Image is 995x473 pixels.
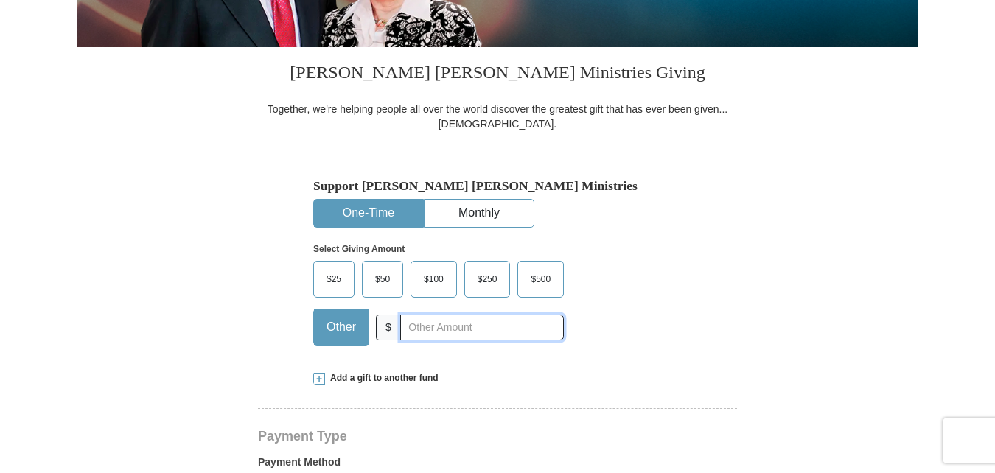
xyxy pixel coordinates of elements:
span: $25 [319,268,349,290]
span: $500 [523,268,558,290]
span: $ [376,315,401,340]
span: $100 [416,268,451,290]
button: One-Time [314,200,423,227]
input: Other Amount [400,315,564,340]
span: Add a gift to another fund [325,372,439,385]
div: Together, we're helping people all over the world discover the greatest gift that has ever been g... [258,102,737,131]
span: Other [319,316,363,338]
h3: [PERSON_NAME] [PERSON_NAME] Ministries Giving [258,47,737,102]
span: $250 [470,268,505,290]
button: Monthly [425,200,534,227]
h5: Support [PERSON_NAME] [PERSON_NAME] Ministries [313,178,682,194]
strong: Select Giving Amount [313,244,405,254]
h4: Payment Type [258,430,737,442]
span: $50 [368,268,397,290]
